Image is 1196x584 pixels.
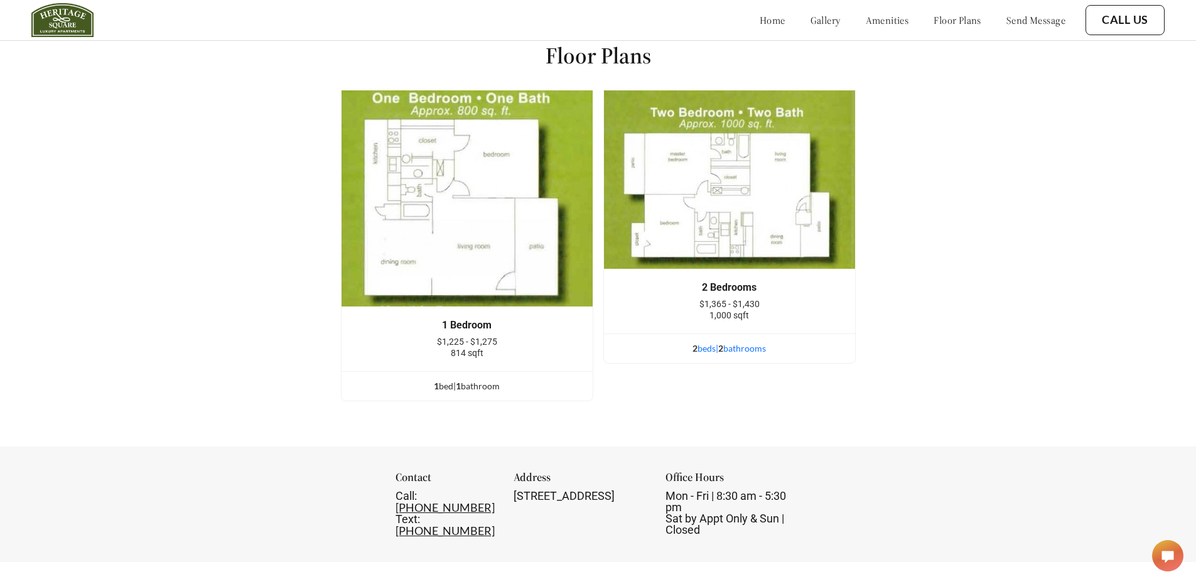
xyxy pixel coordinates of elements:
[934,14,981,26] a: floor plans
[709,310,749,320] span: 1,000 sqft
[1086,5,1165,35] button: Call Us
[396,500,495,514] a: [PHONE_NUMBER]
[603,90,856,269] img: example
[665,472,800,490] div: Office Hours
[1102,13,1148,27] a: Call Us
[434,381,439,391] span: 1
[451,348,483,358] span: 814 sqft
[623,282,836,293] div: 2 Bedrooms
[604,342,855,355] div: bed s | bathroom s
[341,90,593,307] img: example
[692,343,698,354] span: 2
[699,299,760,309] span: $1,365 - $1,430
[546,41,651,70] h1: Floor Plans
[514,490,649,502] div: [STREET_ADDRESS]
[396,489,417,502] span: Call:
[866,14,909,26] a: amenities
[760,14,785,26] a: home
[360,320,574,331] div: 1 Bedroom
[456,381,461,391] span: 1
[437,337,497,347] span: $1,225 - $1,275
[31,3,94,37] img: Company logo
[1006,14,1065,26] a: send message
[342,379,593,393] div: bed | bathroom
[396,472,497,490] div: Contact
[396,524,495,538] a: [PHONE_NUMBER]
[811,14,841,26] a: gallery
[514,472,649,490] div: Address
[396,512,420,526] span: Text:
[718,343,723,354] span: 2
[665,512,784,536] span: Sat by Appt Only & Sun | Closed
[665,490,800,536] div: Mon - Fri | 8:30 am - 5:30 pm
